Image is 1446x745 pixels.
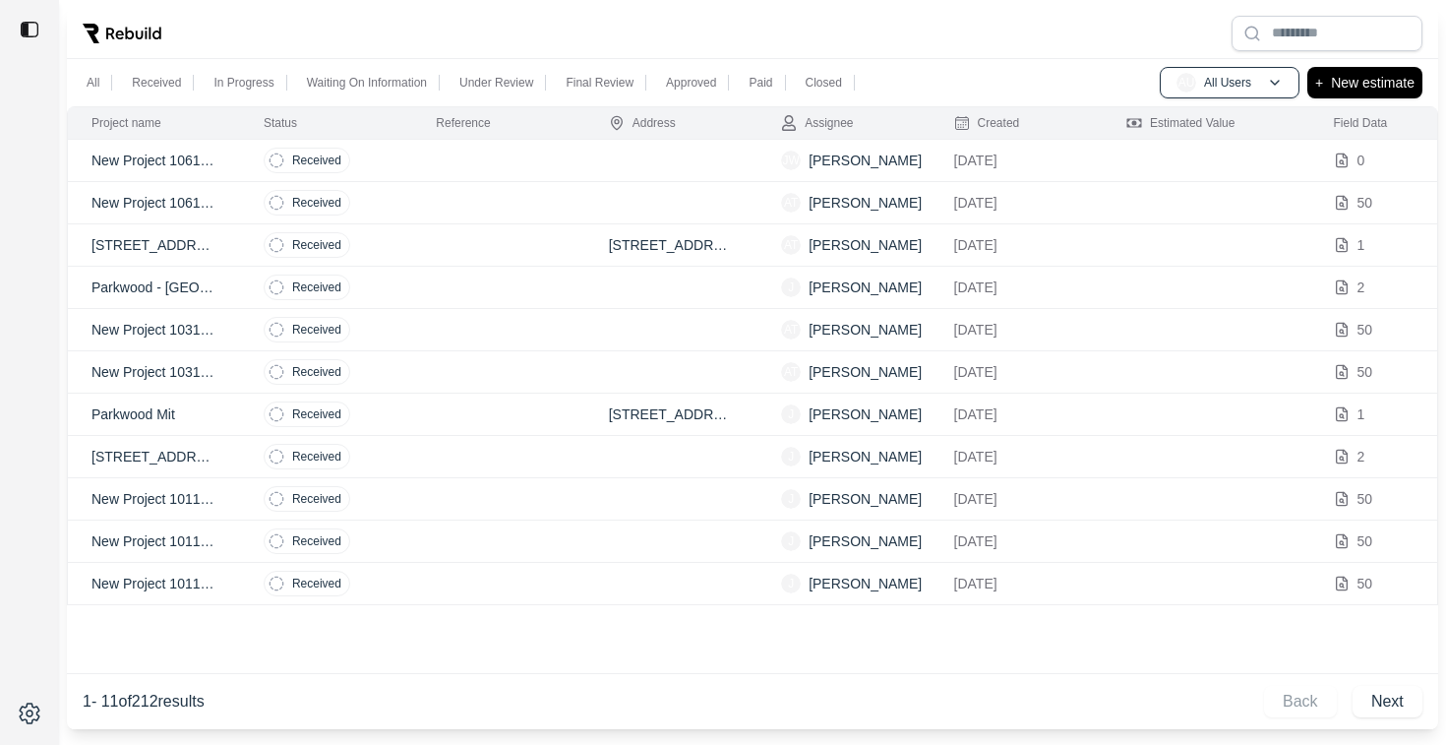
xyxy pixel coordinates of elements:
[954,278,1079,297] p: [DATE]
[781,235,801,255] span: AT
[83,690,205,714] p: 1 - 11 of 212 results
[292,533,341,549] p: Received
[954,362,1079,382] p: [DATE]
[809,193,922,213] p: [PERSON_NAME]
[781,151,801,170] span: JW
[1331,71,1415,94] p: New estimate
[954,531,1079,551] p: [DATE]
[954,574,1079,593] p: [DATE]
[809,278,922,297] p: [PERSON_NAME]
[91,193,216,213] p: New Project 1061030
[781,574,801,593] span: J
[781,320,801,340] span: AT
[809,531,922,551] p: [PERSON_NAME]
[264,115,297,131] div: Status
[781,362,801,382] span: AT
[1357,531,1373,551] p: 50
[809,151,922,170] p: [PERSON_NAME]
[91,489,216,509] p: New Project 1011115
[781,489,801,509] span: J
[83,24,161,43] img: Rebuild
[1307,67,1422,98] button: +New estimate
[292,364,341,380] p: Received
[781,404,801,424] span: J
[91,447,216,466] p: [STREET_ADDRESS]. - Recon
[954,404,1079,424] p: [DATE]
[566,75,633,91] p: Final Review
[91,278,216,297] p: Parkwood - [GEOGRAPHIC_DATA]
[781,278,801,297] span: J
[781,115,853,131] div: Assignee
[20,20,39,39] img: toggle sidebar
[1357,320,1373,340] p: 50
[292,406,341,422] p: Received
[954,235,1079,255] p: [DATE]
[749,75,772,91] p: Paid
[91,404,216,424] p: Parkwood Mit
[585,394,757,436] td: [STREET_ADDRESS][PERSON_NAME][US_STATE]
[954,447,1079,466] p: [DATE]
[1357,278,1365,297] p: 2
[132,75,181,91] p: Received
[292,195,341,211] p: Received
[954,151,1079,170] p: [DATE]
[1160,67,1299,98] button: AUAll Users
[1315,71,1323,94] p: +
[91,151,216,170] p: New Project 1061728
[292,449,341,465] p: Received
[954,489,1079,509] p: [DATE]
[666,75,716,91] p: Approved
[91,115,161,131] div: Project name
[809,320,922,340] p: [PERSON_NAME]
[307,75,427,91] p: Waiting On Information
[954,115,1020,131] div: Created
[1357,447,1365,466] p: 2
[91,531,216,551] p: New Project 1011112
[585,224,757,267] td: [STREET_ADDRESS][US_STATE]
[292,279,341,295] p: Received
[1357,151,1365,170] p: 0
[1357,193,1373,213] p: 50
[1357,489,1373,509] p: 50
[292,153,341,168] p: Received
[87,75,99,91] p: All
[781,531,801,551] span: J
[954,320,1079,340] p: [DATE]
[1357,235,1365,255] p: 1
[1176,73,1196,93] span: AU
[91,362,216,382] p: New Project 1031129
[91,320,216,340] p: New Project 1031148
[809,404,922,424] p: [PERSON_NAME]
[1334,115,1388,131] div: Field Data
[781,447,801,466] span: J
[91,574,216,593] p: New Project 1011044
[809,489,922,509] p: [PERSON_NAME]
[1357,574,1373,593] p: 50
[459,75,533,91] p: Under Review
[292,237,341,253] p: Received
[292,576,341,591] p: Received
[809,362,922,382] p: [PERSON_NAME]
[1357,404,1365,424] p: 1
[809,235,922,255] p: [PERSON_NAME]
[91,235,216,255] p: [STREET_ADDRESS][US_STATE][US_STATE]
[1357,362,1373,382] p: 50
[809,574,922,593] p: [PERSON_NAME]
[609,115,676,131] div: Address
[806,75,842,91] p: Closed
[1204,75,1251,91] p: All Users
[213,75,273,91] p: In Progress
[809,447,922,466] p: [PERSON_NAME]
[1353,686,1422,717] button: Next
[954,193,1079,213] p: [DATE]
[436,115,490,131] div: Reference
[1126,115,1235,131] div: Estimated Value
[781,193,801,213] span: AT
[292,491,341,507] p: Received
[292,322,341,338] p: Received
